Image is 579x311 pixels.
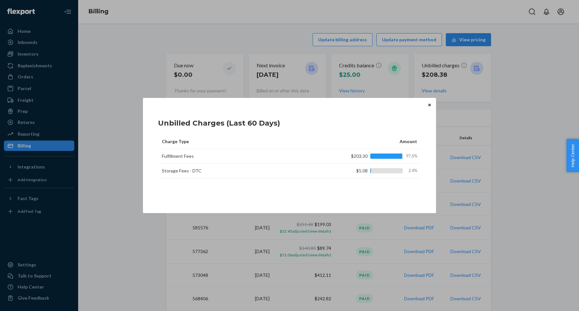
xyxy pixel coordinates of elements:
[331,153,417,159] div: $203.30
[158,134,321,149] th: Charge Type
[426,101,433,108] button: Close
[321,134,421,149] th: Amount
[158,149,321,164] td: Fulfillment Fees
[158,118,280,128] h1: Unbilled Charges (Last 60 Days)
[331,168,417,174] div: $5.08
[405,168,417,174] span: 2.4%
[405,153,417,159] span: 97.6%
[158,164,321,178] td: Storage Fees - DTC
